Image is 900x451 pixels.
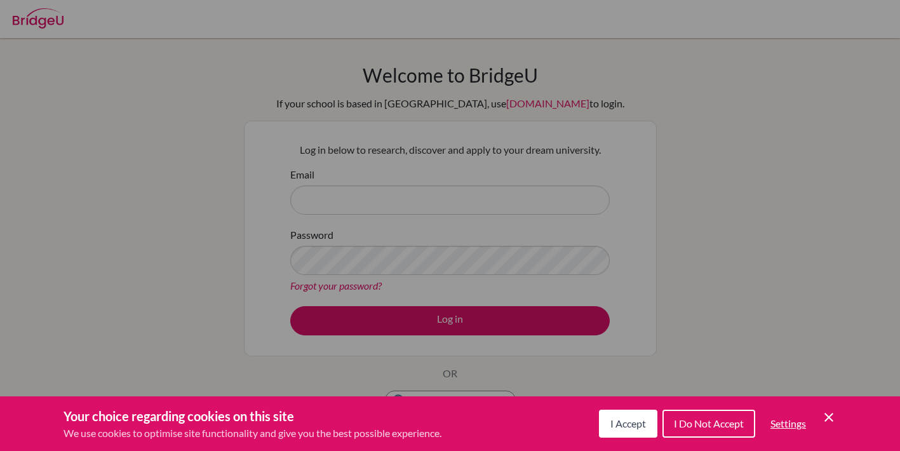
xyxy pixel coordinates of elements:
[770,417,806,429] span: Settings
[674,417,744,429] span: I Do Not Accept
[64,426,441,441] p: We use cookies to optimise site functionality and give you the best possible experience.
[610,417,646,429] span: I Accept
[760,411,816,436] button: Settings
[599,410,657,438] button: I Accept
[64,407,441,426] h3: Your choice regarding cookies on this site
[821,410,836,425] button: Save and close
[662,410,755,438] button: I Do Not Accept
